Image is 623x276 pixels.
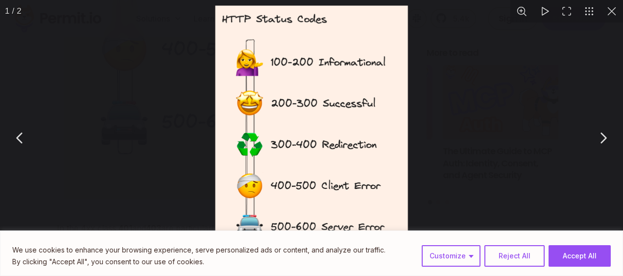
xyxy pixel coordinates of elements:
p: By clicking "Accept All", you consent to our use of cookies. [12,256,385,268]
button: Customize [422,245,480,267]
button: Previous [8,126,32,150]
button: Accept All [549,245,611,267]
p: We use cookies to enhance your browsing experience, serve personalized ads or content, and analyz... [12,244,385,256]
button: Reject All [484,245,545,267]
img: Image 1 of 2 [212,2,411,274]
button: Next [591,126,615,150]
